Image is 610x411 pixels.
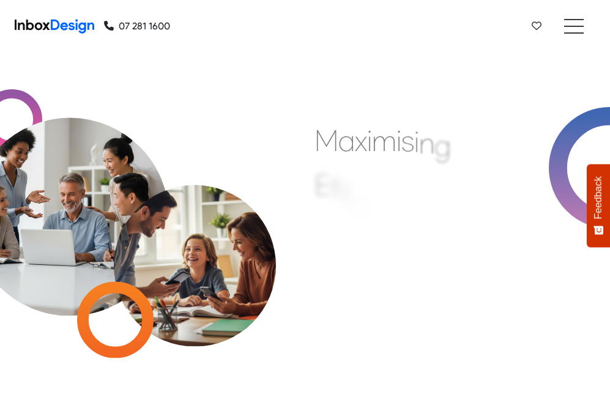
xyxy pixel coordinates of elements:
[314,122,590,342] div: Maximising Efficient & Engagement, Connecting Schools, Families, and Students.
[330,170,340,207] div: f
[354,186,369,223] div: c
[355,122,367,159] div: x
[372,122,396,159] div: m
[587,164,610,247] button: Feedback - Show survey
[593,176,604,219] span: Feedback
[434,127,451,163] div: g
[414,123,419,160] div: i
[396,122,401,159] div: i
[340,175,349,212] div: f
[367,122,372,159] div: i
[369,193,374,229] div: i
[314,166,330,203] div: E
[94,145,296,347] img: parents_with_child.png
[104,19,170,34] a: 07 281 1600
[314,122,338,159] div: M
[338,122,355,159] div: a
[349,180,354,217] div: i
[401,122,414,159] div: s
[419,125,434,161] div: n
